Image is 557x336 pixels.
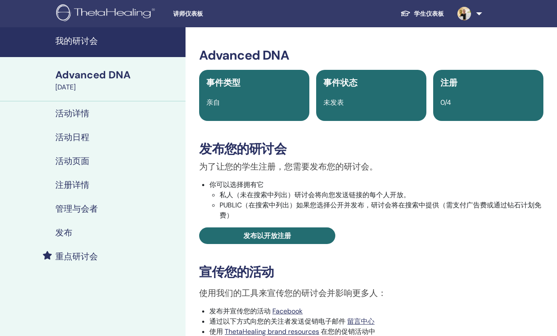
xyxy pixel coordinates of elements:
span: 事件状态 [323,77,357,88]
li: 私人（未在搜索中列出）研讨会将向您发送链接的每个人开放。 [220,190,543,200]
a: 学生仪表板 [394,6,451,22]
span: 0/4 [440,98,451,107]
h4: 发布 [55,227,72,238]
h3: 发布您的研讨会 [199,141,543,157]
a: Advanced DNA[DATE] [50,68,186,92]
li: 发布并宣传您的活动 [209,306,543,316]
a: 留言中心 [347,317,374,326]
h4: 活动页面 [55,156,89,166]
span: 亲自 [206,98,220,107]
img: graduation-cap-white.svg [400,10,411,17]
a: Facebook [272,307,303,316]
h4: 管理与会者 [55,204,98,214]
h4: 注册详情 [55,180,89,190]
span: 未发表 [323,98,344,107]
p: 使用我们的工具来宣传您的研讨会并影响更多人： [199,287,543,299]
li: 通过以下方式向您的关注者发送促销电子邮件 [209,316,543,327]
li: PUBLIC（在搜索中列出）如果您选择公开并发布，研讨会将在搜索中提供（需支付广告费或通过钻石计划免费） [220,200,543,221]
a: 发布以开放注册 [199,227,335,244]
span: 注册 [440,77,457,88]
span: 发布以开放注册 [243,231,291,240]
span: 讲师仪表板 [173,9,301,18]
span: 事件类型 [206,77,240,88]
h4: 我的研讨会 [55,36,180,46]
div: [DATE] [55,82,180,92]
a: ThetaHealing brand resources [225,327,319,336]
h3: Advanced DNA [199,48,543,63]
div: Advanced DNA [55,68,180,82]
h4: 重点研讨会 [55,251,98,261]
h3: 宣传您的活动 [199,264,543,280]
h4: 活动日程 [55,132,89,142]
img: default.jpg [457,7,471,20]
img: logo.png [56,4,158,23]
li: 你可以选择拥有它 [209,180,543,221]
h4: 活动详情 [55,108,89,118]
p: 为了让您的学生注册，您需要发布您的研讨会。 [199,160,543,173]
